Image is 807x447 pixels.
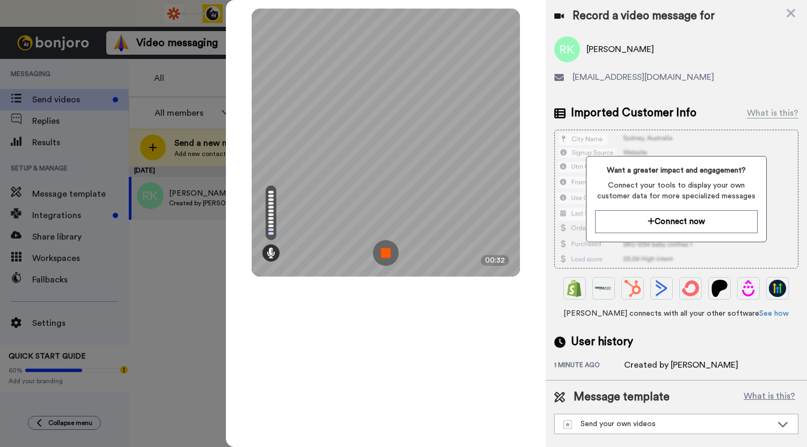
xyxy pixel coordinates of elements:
span: Imported Customer Info [571,105,696,121]
img: Ontraport [595,280,612,297]
div: What is this? [747,107,798,120]
img: GoHighLevel [769,280,786,297]
span: [PERSON_NAME] connects with all your other software [554,308,798,319]
img: Shopify [566,280,583,297]
img: ConvertKit [682,280,699,297]
img: Drip [740,280,757,297]
div: Created by [PERSON_NAME] [624,359,738,371]
span: User history [571,334,633,350]
div: 1 minute ago [554,361,624,371]
span: Message template [574,389,670,405]
button: What is this? [740,389,798,405]
button: Connect now [595,210,758,233]
img: ic_record_stop.svg [373,240,399,266]
img: ActiveCampaign [653,280,670,297]
img: demo-template.svg [563,420,572,429]
div: Send your own videos [563,419,772,429]
span: Want a greater impact and engagement? [595,165,758,176]
img: Hubspot [624,280,641,297]
span: Connect your tools to display your own customer data for more specialized messages [595,180,758,202]
a: See how [759,310,789,317]
div: 00:32 [481,255,509,266]
img: Patreon [711,280,728,297]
